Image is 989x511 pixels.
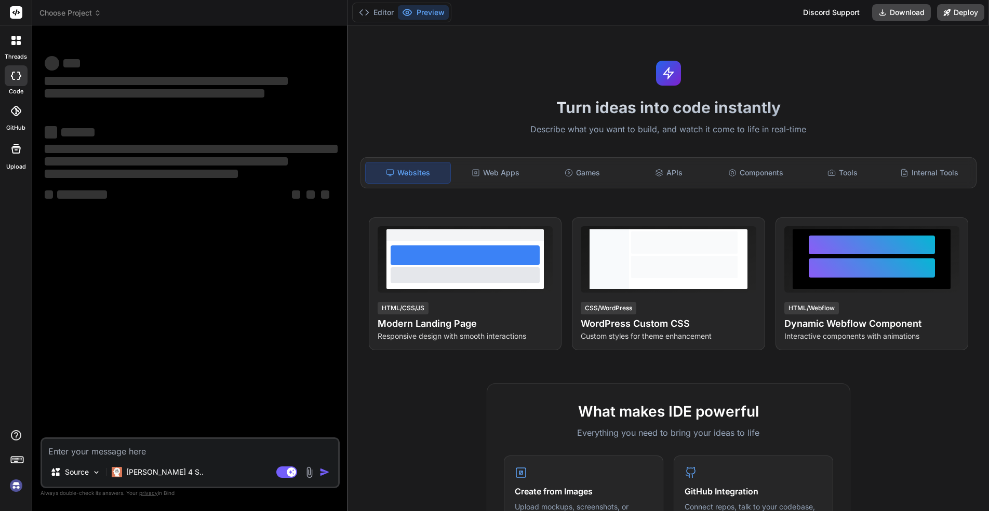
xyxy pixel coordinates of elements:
[784,302,839,314] div: HTML/Webflow
[139,490,158,496] span: privacy
[354,123,983,136] p: Describe what you want to build, and watch it come to life in real-time
[797,4,866,21] div: Discord Support
[365,162,451,184] div: Websites
[354,98,983,117] h1: Turn ideas into code instantly
[515,485,652,498] h4: Create from Images
[45,89,264,98] span: ‌
[45,56,59,71] span: ‌
[937,4,984,21] button: Deploy
[57,190,107,199] span: ‌
[7,477,25,494] img: signin
[504,400,833,422] h2: What makes IDE powerful
[685,485,822,498] h4: GitHub Integration
[45,126,57,139] span: ‌
[626,162,711,184] div: APIs
[581,331,756,341] p: Custom styles for theme enhancement
[292,190,300,199] span: ‌
[504,426,833,439] p: Everything you need to bring your ideas to life
[92,468,101,477] img: Pick Models
[378,302,429,314] div: HTML/CSS/JS
[41,488,340,498] p: Always double-check its answers. Your in Bind
[321,190,329,199] span: ‌
[6,162,26,171] label: Upload
[65,467,89,477] p: Source
[63,59,80,67] span: ‌
[126,467,204,477] p: [PERSON_NAME] 4 S..
[5,52,27,61] label: threads
[784,316,959,331] h4: Dynamic Webflow Component
[713,162,798,184] div: Components
[303,466,315,478] img: attachment
[872,4,931,21] button: Download
[112,467,122,477] img: Claude 4 Sonnet
[9,87,23,96] label: code
[45,157,288,165] span: ‌
[45,170,238,178] span: ‌
[398,5,449,20] button: Preview
[453,162,538,184] div: Web Apps
[45,77,288,85] span: ‌
[378,316,553,331] h4: Modern Landing Page
[319,467,330,477] img: icon
[6,123,25,132] label: GitHub
[306,190,315,199] span: ‌
[39,8,101,18] span: Choose Project
[61,128,95,136] span: ‌
[784,331,959,341] p: Interactive components with animations
[581,302,636,314] div: CSS/WordPress
[355,5,398,20] button: Editor
[887,162,972,184] div: Internal Tools
[540,162,624,184] div: Games
[45,145,338,153] span: ‌
[45,190,53,199] span: ‌
[378,331,553,341] p: Responsive design with smooth interactions
[581,316,756,331] h4: WordPress Custom CSS
[800,162,885,184] div: Tools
